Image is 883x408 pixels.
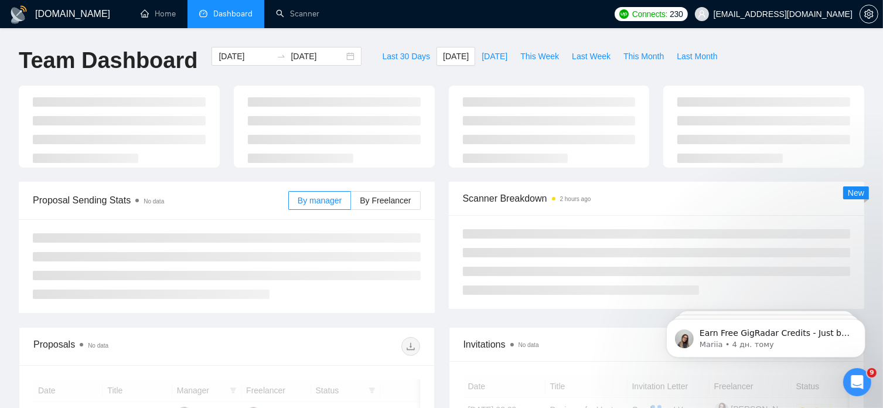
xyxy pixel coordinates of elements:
span: 230 [670,8,683,21]
span: No data [88,342,108,349]
span: Connects: [632,8,667,21]
button: [DATE] [437,47,475,66]
span: Dashboard [213,9,253,19]
h1: Team Dashboard [19,47,197,74]
button: Last Week [565,47,617,66]
time: 2 hours ago [560,196,591,202]
span: This Week [520,50,559,63]
span: By manager [298,196,342,205]
span: [DATE] [482,50,507,63]
input: End date [291,50,344,63]
span: By Freelancer [360,196,411,205]
button: This Week [514,47,565,66]
span: Last Month [677,50,717,63]
span: 9 [867,368,877,378]
iframe: Intercom live chat [843,368,871,396]
img: upwork-logo.png [619,9,629,19]
button: [DATE] [475,47,514,66]
button: Last 30 Days [376,47,437,66]
span: swap-right [277,52,286,61]
button: This Month [617,47,670,66]
a: searchScanner [276,9,319,19]
span: to [277,52,286,61]
div: Proposals [33,337,227,356]
span: dashboard [199,9,207,18]
span: This Month [623,50,664,63]
iframe: Intercom notifications повідомлення [649,294,883,376]
span: [DATE] [443,50,469,63]
img: logo [9,5,28,24]
button: Last Month [670,47,724,66]
span: Proposal Sending Stats [33,193,288,208]
span: No data [144,198,164,205]
span: Last 30 Days [382,50,430,63]
span: Invitations [463,337,850,352]
button: setting [860,5,878,23]
a: homeHome [141,9,176,19]
span: Last Week [572,50,611,63]
span: Scanner Breakdown [463,191,851,206]
span: No data [519,342,539,348]
a: setting [860,9,878,19]
span: New [848,188,864,198]
input: Start date [219,50,272,63]
span: user [698,10,706,18]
